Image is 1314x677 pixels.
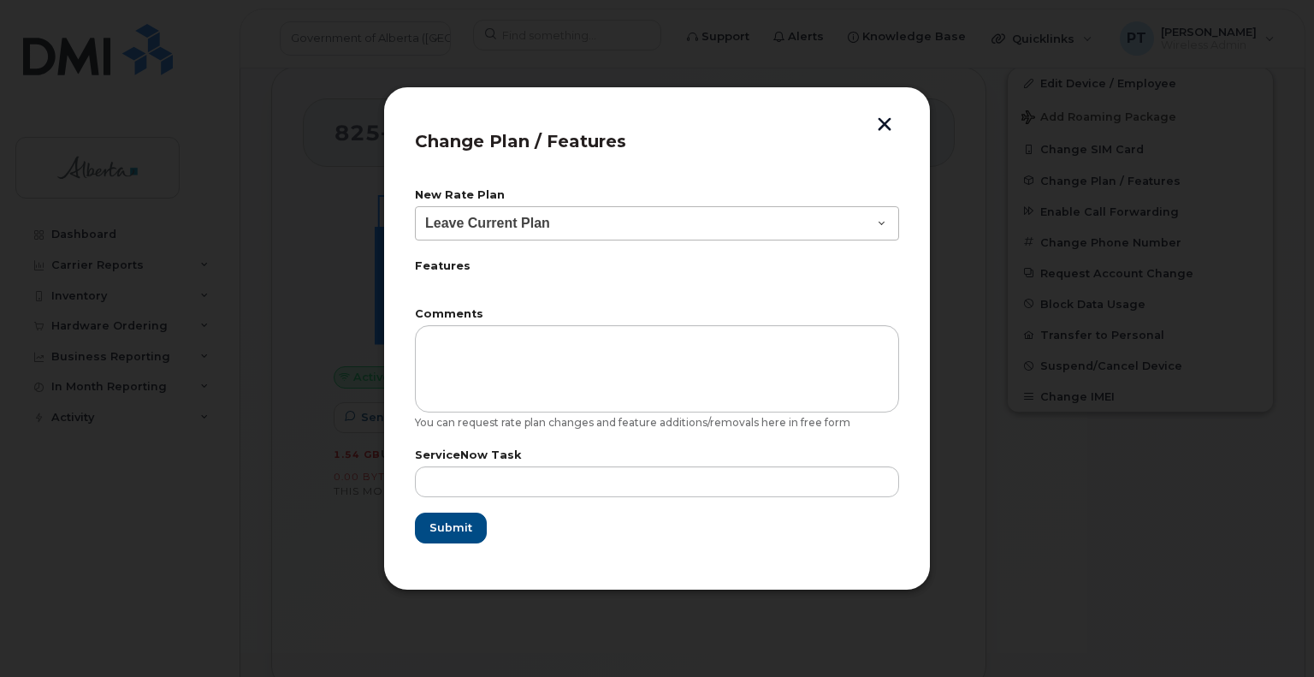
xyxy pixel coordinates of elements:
[415,450,899,461] label: ServiceNow Task
[415,309,899,320] label: Comments
[429,520,472,536] span: Submit
[415,513,487,543] button: Submit
[415,190,899,201] label: New Rate Plan
[415,416,899,430] div: You can request rate plan changes and feature additions/removals here in free form
[415,261,899,272] label: Features
[415,131,626,151] span: Change Plan / Features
